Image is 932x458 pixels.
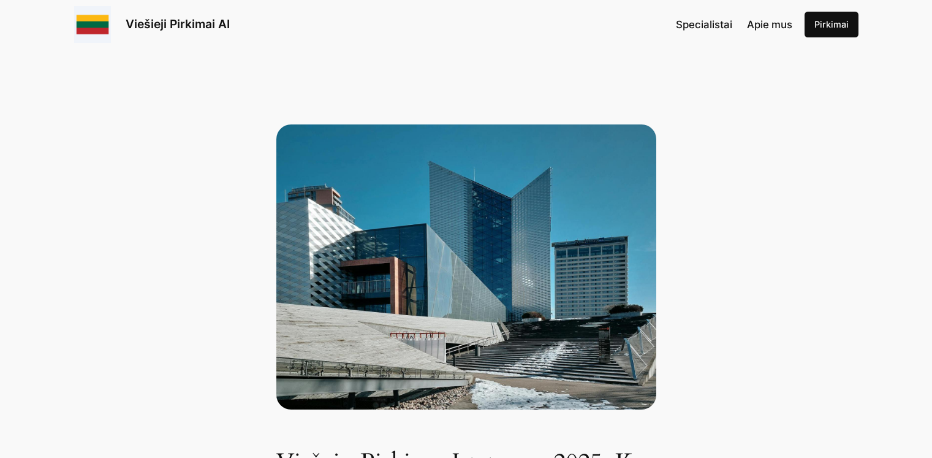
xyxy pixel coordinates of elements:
nav: Navigation [676,17,792,32]
a: Specialistai [676,17,732,32]
: view of a modern glass architecture in the sun [276,124,656,410]
a: Pirkimai [805,12,858,37]
span: Apie mus [747,18,792,31]
a: Viešieji Pirkimai AI [126,17,230,31]
img: Viešieji pirkimai logo [74,6,111,43]
a: Apie mus [747,17,792,32]
span: Specialistai [676,18,732,31]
